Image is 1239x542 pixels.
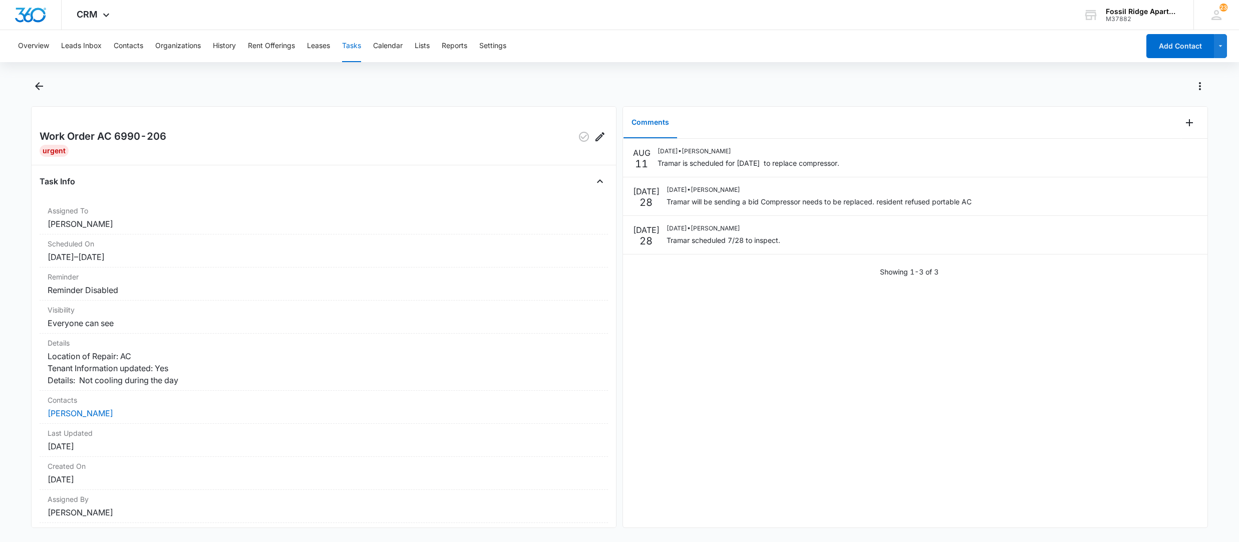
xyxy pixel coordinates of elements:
[415,30,430,62] button: Lists
[442,30,467,62] button: Reports
[373,30,403,62] button: Calendar
[48,205,600,216] dt: Assigned To
[658,158,839,168] p: Tramar is scheduled for [DATE] to replace compressor.
[48,284,600,296] dd: Reminder Disabled
[18,30,49,62] button: Overview
[479,30,506,62] button: Settings
[667,224,780,233] p: [DATE] • [PERSON_NAME]
[155,30,201,62] button: Organizations
[114,30,143,62] button: Contacts
[592,173,608,189] button: Close
[667,196,972,207] p: Tramar will be sending a bid Compressor needs to be replaced. resident refused portable AC
[40,267,608,301] div: ReminderReminder Disabled
[48,350,600,386] dd: Location of Repair: AC Tenant Information updated: Yes Details: Not cooling during the day
[48,395,600,405] dt: Contacts
[31,78,47,94] button: Back
[307,30,330,62] button: Leases
[624,107,677,138] button: Comments
[40,334,608,391] div: DetailsLocation of Repair: AC Tenant Information updated: Yes Details: Not cooling during the day
[40,129,166,145] h2: Work Order AC 6990-206
[248,30,295,62] button: Rent Offerings
[48,506,600,518] dd: [PERSON_NAME]
[40,234,608,267] div: Scheduled On[DATE]–[DATE]
[40,301,608,334] div: VisibilityEveryone can see
[1181,115,1197,131] button: Add Comment
[213,30,236,62] button: History
[667,235,780,245] p: Tramar scheduled 7/28 to inspect.
[1219,4,1227,12] div: notifications count
[48,338,600,348] dt: Details
[40,391,608,424] div: Contacts[PERSON_NAME]
[61,30,102,62] button: Leads Inbox
[48,317,600,329] dd: Everyone can see
[633,147,651,159] p: AUG
[1106,8,1179,16] div: account name
[48,473,600,485] dd: [DATE]
[40,457,608,490] div: Created On[DATE]
[633,224,660,236] p: [DATE]
[48,440,600,452] dd: [DATE]
[40,175,75,187] h4: Task Info
[1146,34,1214,58] button: Add Contact
[48,305,600,315] dt: Visibility
[1106,16,1179,23] div: account id
[48,251,600,263] dd: [DATE] – [DATE]
[40,424,608,457] div: Last Updated[DATE]
[1219,4,1227,12] span: 23
[48,218,600,230] dd: [PERSON_NAME]
[48,408,113,418] a: [PERSON_NAME]
[633,185,660,197] p: [DATE]
[592,129,608,145] button: Edit
[77,9,98,20] span: CRM
[48,428,600,438] dt: Last Updated
[48,494,600,504] dt: Assigned By
[667,185,972,194] p: [DATE] • [PERSON_NAME]
[880,266,939,277] p: Showing 1-3 of 3
[40,145,69,157] div: Urgent
[40,201,608,234] div: Assigned To[PERSON_NAME]
[40,490,608,523] div: Assigned By[PERSON_NAME]
[658,147,839,156] p: [DATE] • [PERSON_NAME]
[48,272,600,282] dt: Reminder
[640,197,653,207] p: 28
[48,238,600,249] dt: Scheduled On
[342,30,361,62] button: Tasks
[48,461,600,471] dt: Created On
[640,236,653,246] p: 28
[635,159,648,169] p: 11
[1192,78,1208,94] button: Actions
